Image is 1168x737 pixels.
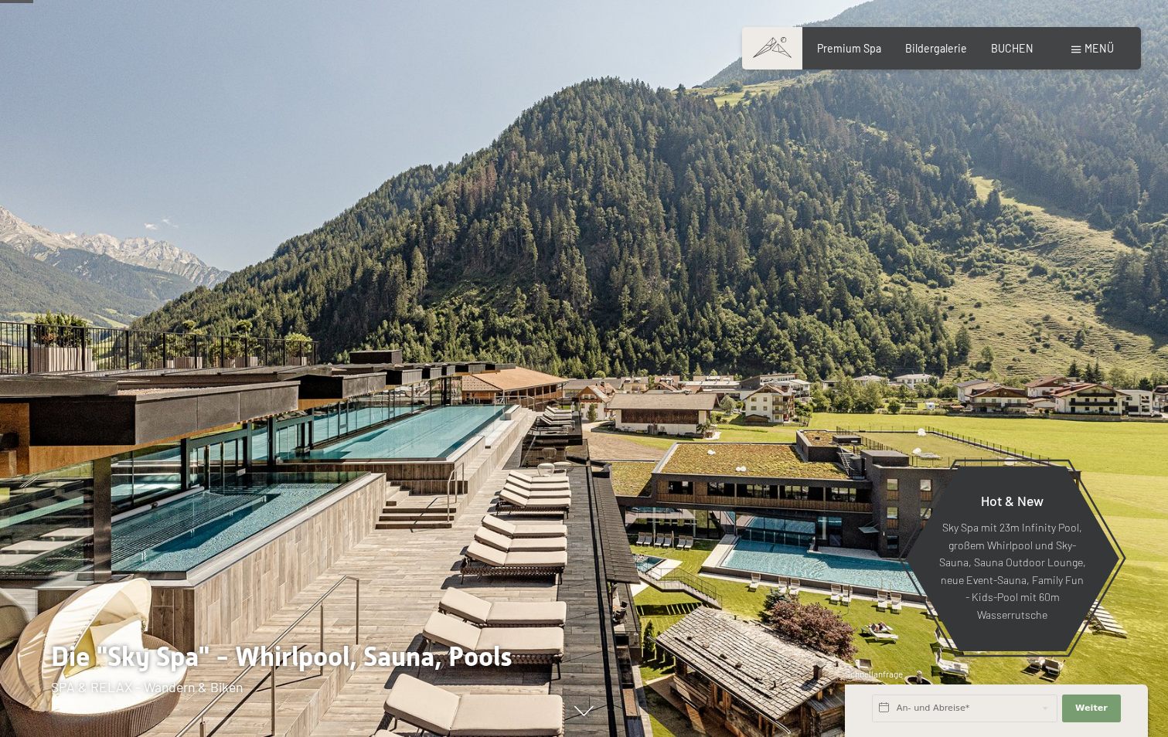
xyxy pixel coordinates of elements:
[991,42,1033,55] a: BUCHEN
[1075,702,1108,715] span: Weiter
[1062,695,1121,722] button: Weiter
[817,42,881,55] a: Premium Spa
[981,492,1044,509] span: Hot & New
[938,520,1086,624] p: Sky Spa mit 23m Infinity Pool, großem Whirlpool und Sky-Sauna, Sauna Outdoor Lounge, neue Event-S...
[905,42,967,55] a: Bildergalerie
[904,465,1120,652] a: Hot & New Sky Spa mit 23m Infinity Pool, großem Whirlpool und Sky-Sauna, Sauna Outdoor Lounge, ne...
[845,669,903,679] span: Schnellanfrage
[1085,42,1114,55] span: Menü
